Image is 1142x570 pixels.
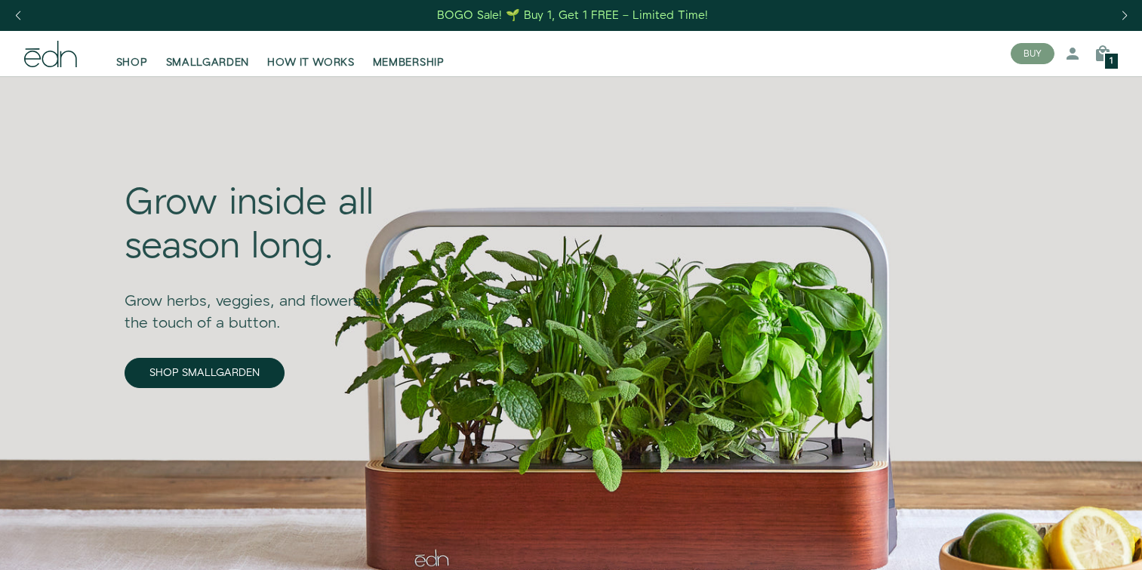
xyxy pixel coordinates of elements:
[1110,57,1113,66] span: 1
[157,37,259,70] a: SMALLGARDEN
[364,37,454,70] a: MEMBERSHIP
[107,37,157,70] a: SHOP
[436,4,710,27] a: BOGO Sale! 🌱 Buy 1, Get 1 FREE – Limited Time!
[946,525,1127,562] iframe: Opens a widget where you can find more information
[258,37,363,70] a: HOW IT WORKS
[125,270,402,334] div: Grow herbs, veggies, and flowers at the touch of a button.
[437,8,708,23] div: BOGO Sale! 🌱 Buy 1, Get 1 FREE – Limited Time!
[116,55,148,70] span: SHOP
[125,358,285,388] a: SHOP SMALLGARDEN
[166,55,250,70] span: SMALLGARDEN
[125,182,402,269] div: Grow inside all season long.
[267,55,354,70] span: HOW IT WORKS
[373,55,445,70] span: MEMBERSHIP
[1011,43,1054,64] button: BUY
